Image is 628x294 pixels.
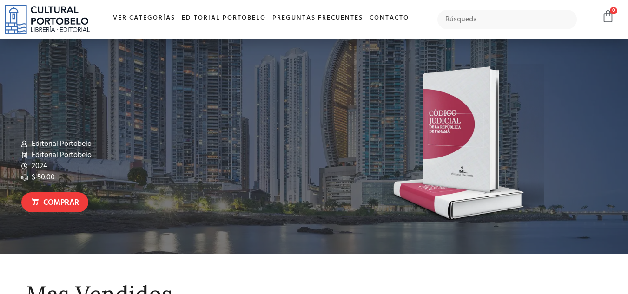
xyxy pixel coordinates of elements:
span: $ 50.00 [29,172,55,183]
span: Comprar [43,197,79,209]
a: Preguntas frecuentes [269,8,366,28]
a: Ver Categorías [110,8,178,28]
span: Editorial Portobelo [29,150,92,161]
a: Contacto [366,8,412,28]
span: 2024 [29,161,47,172]
a: Comprar [21,192,88,212]
span: 0 [610,7,617,14]
a: Editorial Portobelo [178,8,269,28]
span: Editorial Portobelo [29,138,92,150]
input: Búsqueda [437,10,577,29]
a: 0 [602,10,615,23]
